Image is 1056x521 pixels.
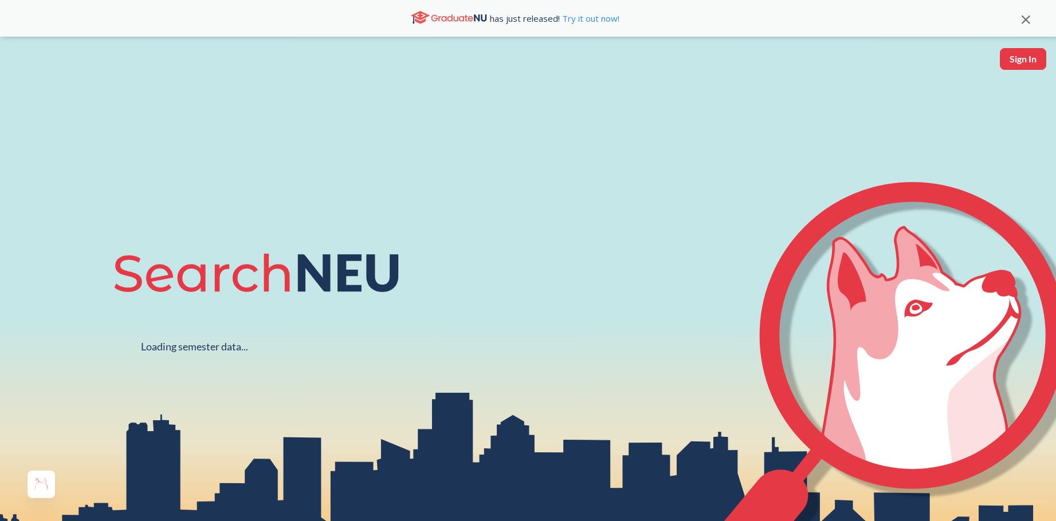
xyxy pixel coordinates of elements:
[1000,48,1046,70] button: Sign In
[490,12,619,25] span: has just released!
[11,48,38,83] img: sandbox logo
[141,340,248,353] div: Loading semester data...
[560,13,619,24] a: Try it out now!
[11,48,38,86] a: sandbox logo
